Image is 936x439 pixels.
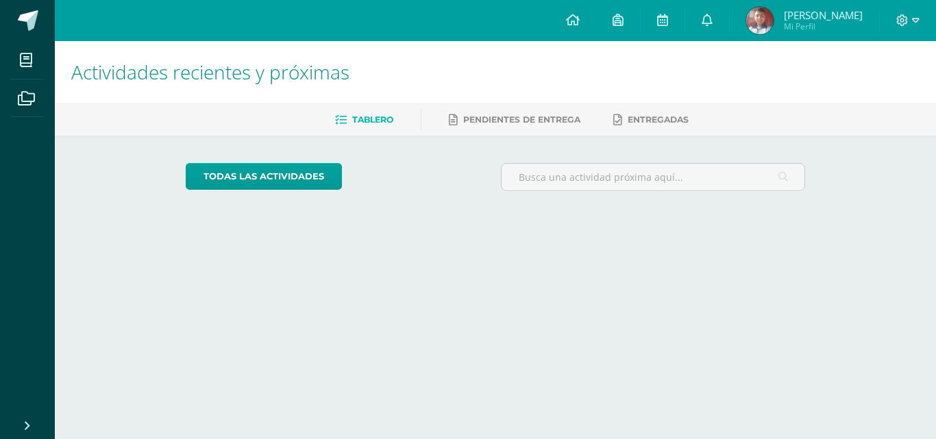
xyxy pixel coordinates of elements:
[449,109,580,131] a: Pendientes de entrega
[186,163,342,190] a: todas las Actividades
[613,109,689,131] a: Entregadas
[335,109,393,131] a: Tablero
[628,114,689,125] span: Entregadas
[784,8,863,22] span: [PERSON_NAME]
[784,21,863,32] span: Mi Perfil
[502,164,805,190] input: Busca una actividad próxima aquí...
[71,59,349,85] span: Actividades recientes y próximas
[463,114,580,125] span: Pendientes de entrega
[746,7,774,34] img: 3c578df19cc46921a3dbf7bff75b4e5e.png
[352,114,393,125] span: Tablero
